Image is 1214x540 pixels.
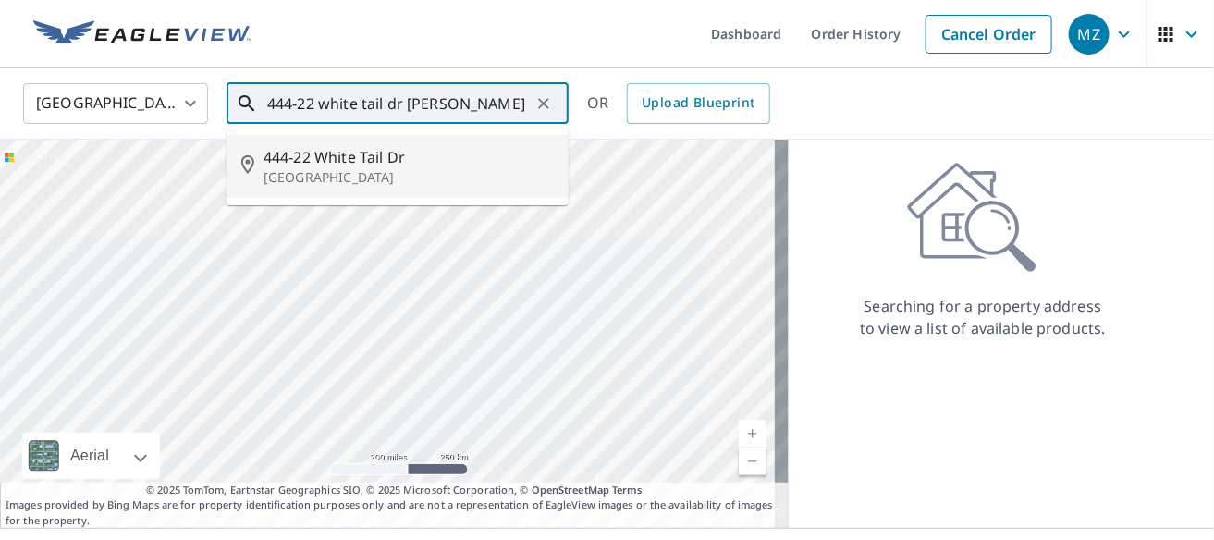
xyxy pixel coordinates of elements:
div: [GEOGRAPHIC_DATA] [23,78,208,129]
span: 444-22 White Tail Dr [264,146,554,168]
div: OR [587,83,770,124]
div: Aerial [65,433,115,479]
a: Current Level 5, Zoom Out [739,448,766,475]
a: Terms [612,483,643,497]
img: EV Logo [33,20,251,48]
span: © 2025 TomTom, Earthstar Geographics SIO, © 2025 Microsoft Corporation, © [146,483,643,498]
a: Upload Blueprint [627,83,769,124]
a: Cancel Order [926,15,1052,54]
p: [GEOGRAPHIC_DATA] [264,168,554,187]
div: MZ [1069,14,1110,55]
button: Clear [531,91,557,117]
a: OpenStreetMap [532,483,609,497]
p: Searching for a property address to view a list of available products. [859,295,1107,339]
input: Search by address or latitude-longitude [267,78,531,129]
span: Upload Blueprint [642,92,754,115]
a: Current Level 5, Zoom In [739,420,766,448]
div: Aerial [22,433,160,479]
